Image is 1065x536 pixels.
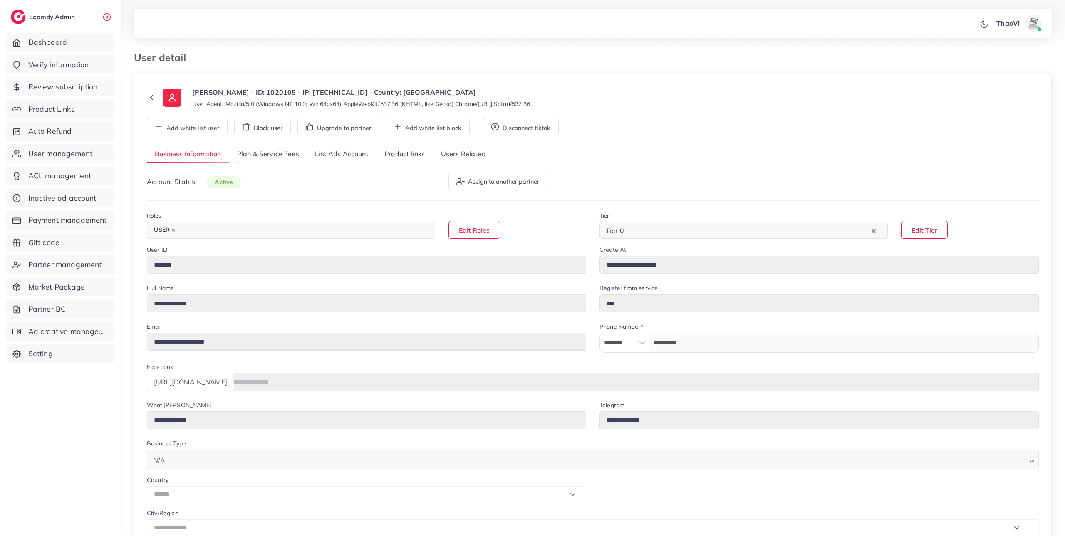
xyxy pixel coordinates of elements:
[448,173,547,190] button: Assign to another partner
[163,89,181,107] img: ic-user-info.36bf1079.svg
[6,122,114,141] a: Auto Refund
[192,87,530,97] p: [PERSON_NAME] - ID: 1020105 - IP: [TECHNICAL_ID] - Country: [GEOGRAPHIC_DATA]
[234,118,291,135] button: Block user
[28,215,107,226] span: Payment management
[171,228,176,232] button: Deselect USER
[6,233,114,252] a: Gift code
[599,284,658,292] label: Register from service
[29,13,77,21] h2: Ecomdy Admin
[28,104,75,115] span: Product Links
[147,373,234,391] div: [URL][DOMAIN_NAME]
[6,278,114,297] a: Market Package
[229,145,307,163] a: Plan & Service Fees
[147,439,186,447] label: Business Type
[150,224,179,236] span: USER
[386,118,470,135] button: Add white list block
[180,224,424,237] input: Search for option
[28,326,108,337] span: Ad creative management
[872,226,876,235] button: Clear Selected
[207,176,241,188] span: active
[599,322,643,331] label: Phone Number
[6,300,114,319] a: Partner BC
[147,246,167,254] label: User ID
[448,221,500,239] button: Edit Roles
[28,148,92,159] span: User management
[28,37,67,48] span: Dashboard
[28,304,66,315] span: Partner BC
[6,166,114,185] a: ACL management
[28,348,53,359] span: Setting
[168,452,1025,466] input: Search for option
[28,282,85,293] span: Market Package
[147,450,1039,469] div: Search for option
[483,118,559,135] button: Disconnect tiktok
[192,100,530,108] small: User Agent: Mozilla/5.0 (Windows NT 10.0; Win64; x64) AppleWebKit/537.36 (KHTML, like Gecko) Chro...
[147,145,229,163] a: Business Information
[604,224,626,237] span: Tier 0
[901,221,948,239] button: Edit Tier
[6,189,114,208] a: Inactive ad account
[6,55,114,74] a: Verify information
[147,177,241,187] p: Account Status:
[376,145,433,163] a: Product links
[28,126,72,137] span: Auto Refund
[147,118,228,135] button: Add white list user
[599,222,888,239] div: Search for option
[28,259,102,270] span: Partner management
[147,222,435,239] div: Search for option
[6,322,114,341] a: Ad creative management
[151,454,167,466] span: N/A
[28,59,89,70] span: Verify information
[11,10,77,24] a: logoEcomdy Admin
[28,237,59,248] span: Gift code
[1025,15,1042,32] img: avatar
[627,224,869,237] input: Search for option
[28,170,91,181] span: ACL management
[147,476,168,484] label: Country
[996,18,1020,28] p: ThaoVi
[147,284,174,292] label: Full Name
[147,401,211,409] label: What'[PERSON_NAME]
[6,77,114,96] a: Review subscription
[134,52,193,64] h3: User detail
[6,344,114,363] a: Setting
[147,509,178,517] label: City/Region
[147,322,161,331] label: Email
[147,363,173,371] label: Facebook
[599,211,609,220] label: Tier
[297,118,379,135] button: Upgrade to partner
[11,10,26,24] img: logo
[6,211,114,230] a: Payment management
[599,401,624,409] label: Telegram
[6,255,114,274] a: Partner management
[6,33,114,52] a: Dashboard
[599,246,626,254] label: Create At
[433,145,493,163] a: Users Related
[307,145,376,163] a: List Ads Account
[28,81,98,92] span: Review subscription
[147,211,161,220] label: Roles
[6,100,114,119] a: Product Links
[28,193,97,204] span: Inactive ad account
[6,144,114,163] a: User management
[992,15,1045,32] a: ThaoViavatar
